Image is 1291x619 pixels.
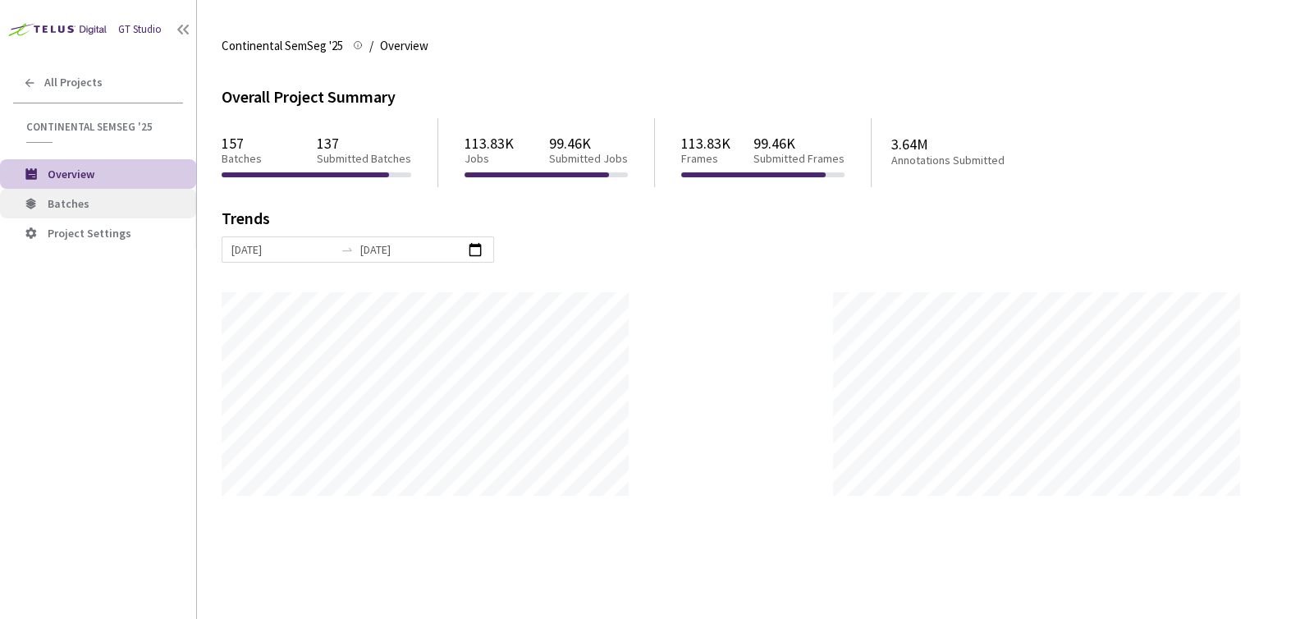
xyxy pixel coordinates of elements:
[369,36,373,56] li: /
[222,85,1266,109] div: Overall Project Summary
[549,152,628,166] p: Submitted Jobs
[891,135,1069,153] p: 3.64M
[681,152,730,166] p: Frames
[231,241,334,259] input: Start date
[44,76,103,89] span: All Projects
[317,135,411,152] p: 137
[360,241,463,259] input: End date
[222,36,343,56] span: Continental SemSeg '25
[465,152,514,166] p: Jobs
[549,135,628,152] p: 99.46K
[222,135,262,152] p: 157
[48,167,94,181] span: Overview
[891,154,1069,167] p: Annotations Submitted
[48,226,131,241] span: Project Settings
[118,22,162,38] div: GT Studio
[465,135,514,152] p: 113.83K
[222,152,262,166] p: Batches
[380,36,428,56] span: Overview
[681,135,730,152] p: 113.83K
[341,243,354,256] span: swap-right
[341,243,354,256] span: to
[48,196,89,211] span: Batches
[222,210,1243,236] div: Trends
[753,152,845,166] p: Submitted Frames
[753,135,845,152] p: 99.46K
[26,120,173,134] span: Continental SemSeg '25
[317,152,411,166] p: Submitted Batches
